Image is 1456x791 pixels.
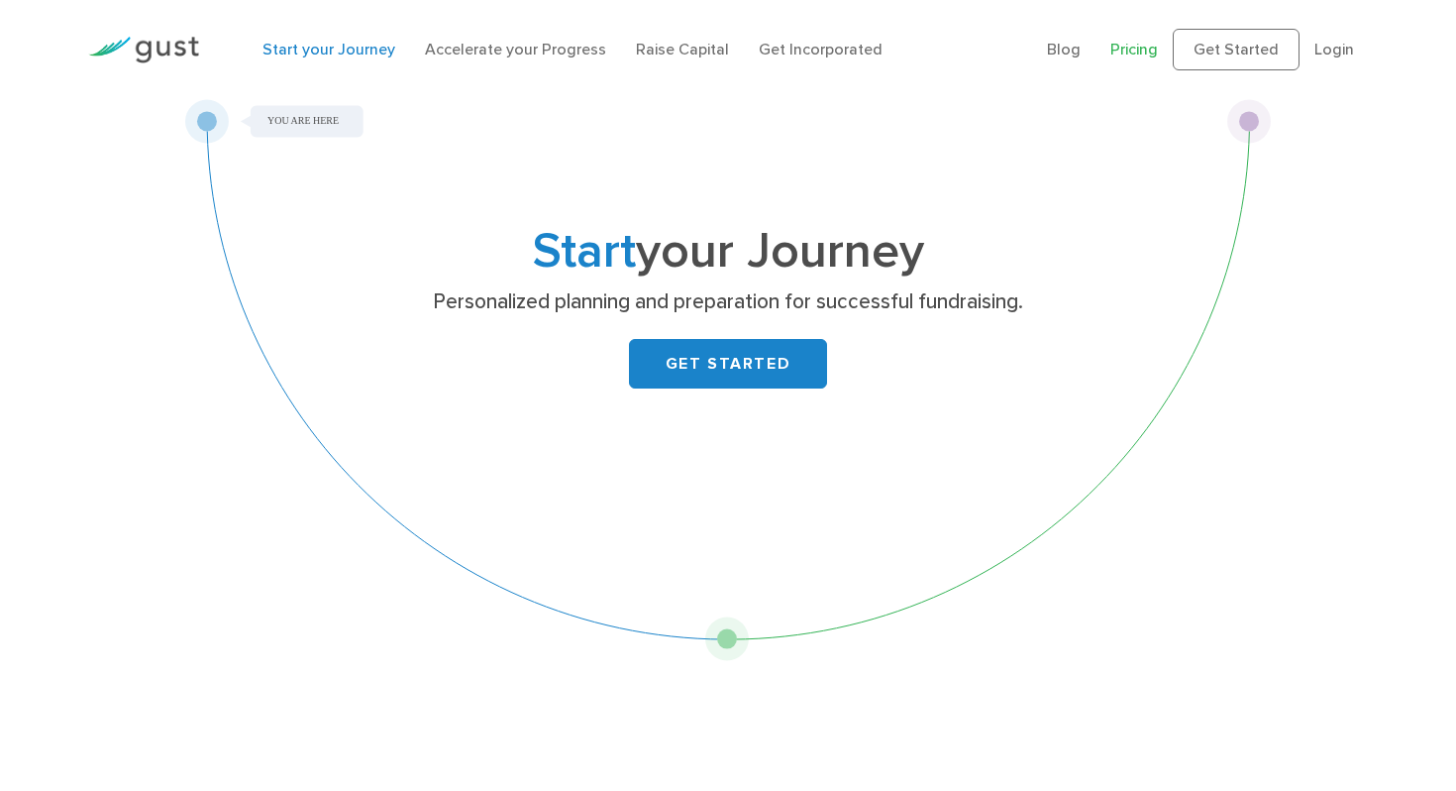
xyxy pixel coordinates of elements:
h1: your Journey [337,229,1119,275]
a: Pricing [1110,40,1158,58]
a: GET STARTED [629,339,827,389]
a: Accelerate your Progress [425,40,606,58]
a: Get Incorporated [759,40,883,58]
img: Gust Logo [88,37,199,63]
p: Personalized planning and preparation for successful fundraising. [345,288,1112,316]
a: Login [1314,40,1354,58]
span: Start [533,222,636,281]
a: Blog [1047,40,1081,58]
a: Start your Journey [262,40,395,58]
a: Get Started [1173,29,1300,70]
a: Raise Capital [636,40,729,58]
